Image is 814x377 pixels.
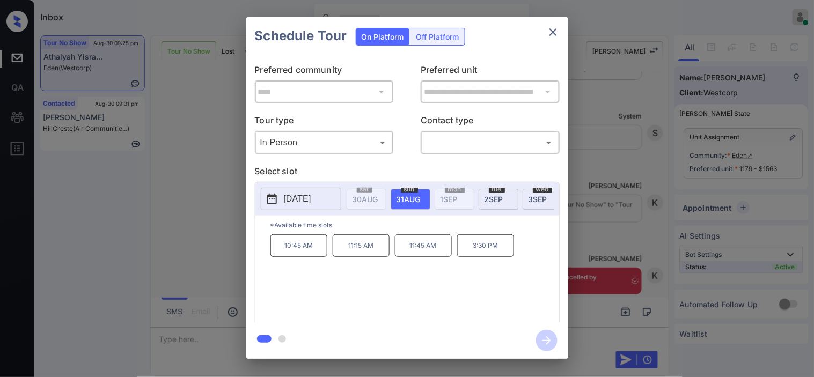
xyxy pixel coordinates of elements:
button: btn-next [530,327,564,354]
h2: Schedule Tour [246,17,356,55]
span: 31 AUG [397,195,421,204]
p: 3:30 PM [457,234,514,257]
p: *Available time slots [270,216,559,234]
p: 11:45 AM [395,234,452,257]
div: date-select [523,189,562,210]
p: Contact type [421,114,560,131]
span: 2 SEP [485,195,503,204]
span: wed [533,186,552,193]
span: tue [489,186,505,193]
p: Tour type [255,114,394,131]
div: In Person [258,134,391,151]
p: Preferred unit [421,63,560,80]
p: 11:15 AM [333,234,390,257]
div: On Platform [356,28,409,45]
p: Select slot [255,165,560,182]
p: 10:45 AM [270,234,327,257]
p: Preferred community [255,63,394,80]
p: [DATE] [284,193,311,205]
button: [DATE] [261,188,341,210]
span: 3 SEP [529,195,547,204]
div: date-select [391,189,430,210]
div: Off Platform [411,28,465,45]
button: close [542,21,564,43]
span: sun [401,186,418,193]
div: date-select [479,189,518,210]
